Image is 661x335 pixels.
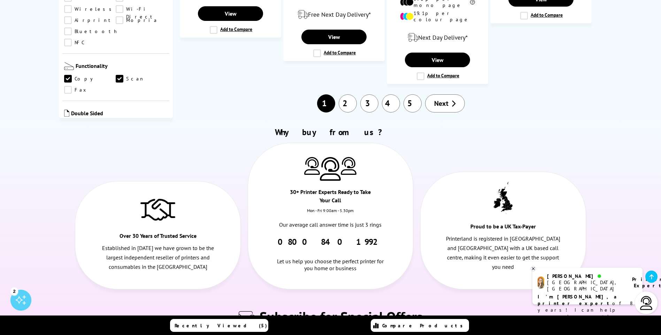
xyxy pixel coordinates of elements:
span: Next [434,99,448,108]
a: Fax [64,86,116,94]
img: user-headset-light.svg [639,296,653,310]
div: 2 [10,287,18,295]
div: Proud to be a UK Tax-Payer [462,222,544,234]
div: [PERSON_NAME] [547,273,623,279]
img: Functionality [64,62,74,70]
span: Compare Products [382,322,467,329]
div: 30+ Printer Experts Ready to Take Your Call [289,188,372,208]
p: of 8 years! I can help you choose the right product [538,294,637,327]
a: Wireless [64,5,116,13]
a: Airprint [64,16,116,24]
a: Copy [64,75,116,83]
a: Scan [116,75,168,83]
a: 0800 840 1992 [278,236,383,247]
a: Wi-Fi Direct [116,5,168,13]
a: Recently Viewed (5) [170,319,268,332]
span: Functionality [76,62,168,71]
a: Mopria [116,16,168,24]
img: amy-livechat.png [538,276,544,289]
a: View [301,30,366,44]
p: Our average call answer time is just 3 rings [273,220,389,229]
li: 19.1p per colour page [400,10,475,23]
a: Next [425,94,465,112]
div: Over 30 Years of Trusted Service [117,232,199,243]
a: 4 [382,94,400,112]
div: Mon - Fri 9:00am - 5.30pm [248,208,413,220]
p: Printerland is registered in [GEOGRAPHIC_DATA] and [GEOGRAPHIC_DATA] with a UK based call centre,... [445,234,561,272]
a: 5 [403,94,422,112]
div: modal_delivery [287,5,381,24]
label: Add to Compare [210,26,252,34]
div: Let us help you choose the perfect printer for you home or business [273,247,389,272]
a: Compare Products [371,319,469,332]
img: Printer Experts [341,157,356,175]
img: Printer Experts [304,157,320,175]
span: Subscribe for Special Offers [260,307,423,326]
span: Double Sided [71,110,168,118]
img: UK tax payer [493,182,513,214]
label: Add to Compare [520,12,563,20]
b: I'm [PERSON_NAME], a printer expert [538,294,619,306]
label: Add to Compare [313,49,356,57]
a: 3 [360,94,378,112]
a: 2 [339,94,357,112]
img: Printer Experts [320,157,341,181]
a: Bluetooth [64,28,118,35]
a: View [405,53,470,67]
label: Add to Compare [417,72,459,80]
span: Recently Viewed (5) [175,322,267,329]
a: View [198,6,263,21]
div: [GEOGRAPHIC_DATA], [GEOGRAPHIC_DATA] [547,279,623,292]
img: Trusted Service [140,195,175,223]
img: Double Sided [64,110,69,117]
a: NFC [64,39,116,46]
p: Established in [DATE] we have grown to be the largest independent reseller of printers and consum... [100,243,216,272]
div: modal_delivery [391,28,484,47]
h2: Why buy from us? [71,127,589,138]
